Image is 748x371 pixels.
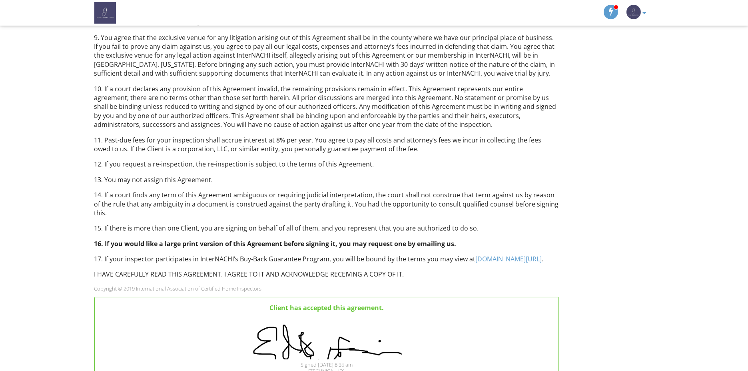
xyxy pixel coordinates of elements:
[247,312,406,359] img: data
[94,191,559,217] p: 14. If a court finds any term of this Agreement ambiguous or requiring judicial interpretation, t...
[94,136,559,154] p: 11. Past-due fees for your inspection shall accrue interest at 8% per year. You agree to pay all ...
[94,175,559,184] p: 13. You may not assign this Agreement.
[94,270,559,279] p: I HAVE CAREFULLY READ THIS AGREEMENT. I AGREE TO IT AND ACKNOWLEDGE RECEIVING A COPY OF IT.
[94,255,559,263] p: 17. If your inspector participates in InterNACHI’s Buy-Back Guarantee Program, you will be bound ...
[94,239,559,248] p: 16. If you would like a large print version of this Agreement before signing it, you may request ...
[94,84,559,129] p: 10. If a court declares any provision of this Agreement invalid, the remaining provisions remain ...
[101,361,553,368] div: Signed [DATE] 8:35 am
[94,285,559,292] p: Copyright © 2019 International Association of Certified Home Inspectors
[94,2,116,24] img: OC Home Inspections
[94,33,559,78] p: 9. You agree that the exclusive venue for any litigation arising out of this Agreement shall be i...
[94,160,559,168] p: 12. If you request a re-inspection, the re-inspection is subject to the terms of this Agreement.
[101,303,553,312] div: Client has accepted this agreement.
[626,5,641,19] img: img_9314_1.jpg
[94,224,559,233] p: 15. If there is more than one Client, you are signing on behalf of all of them, and you represent...
[476,255,542,263] a: [DOMAIN_NAME][URL]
